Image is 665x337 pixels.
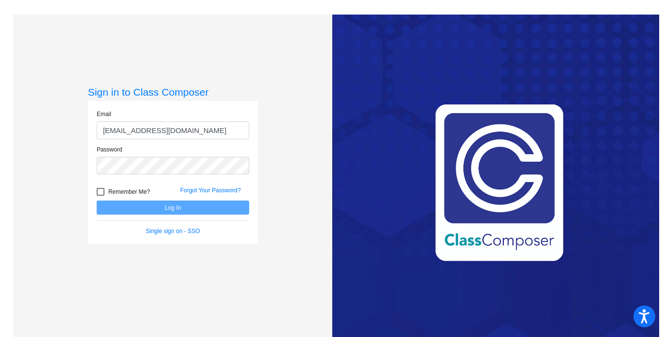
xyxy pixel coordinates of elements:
[88,86,258,98] h3: Sign in to Class Composer
[180,187,241,194] a: Forgot Your Password?
[97,110,111,118] label: Email
[97,201,249,215] button: Log In
[108,186,150,198] span: Remember Me?
[97,145,122,154] label: Password
[146,228,200,235] a: Single sign on - SSO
